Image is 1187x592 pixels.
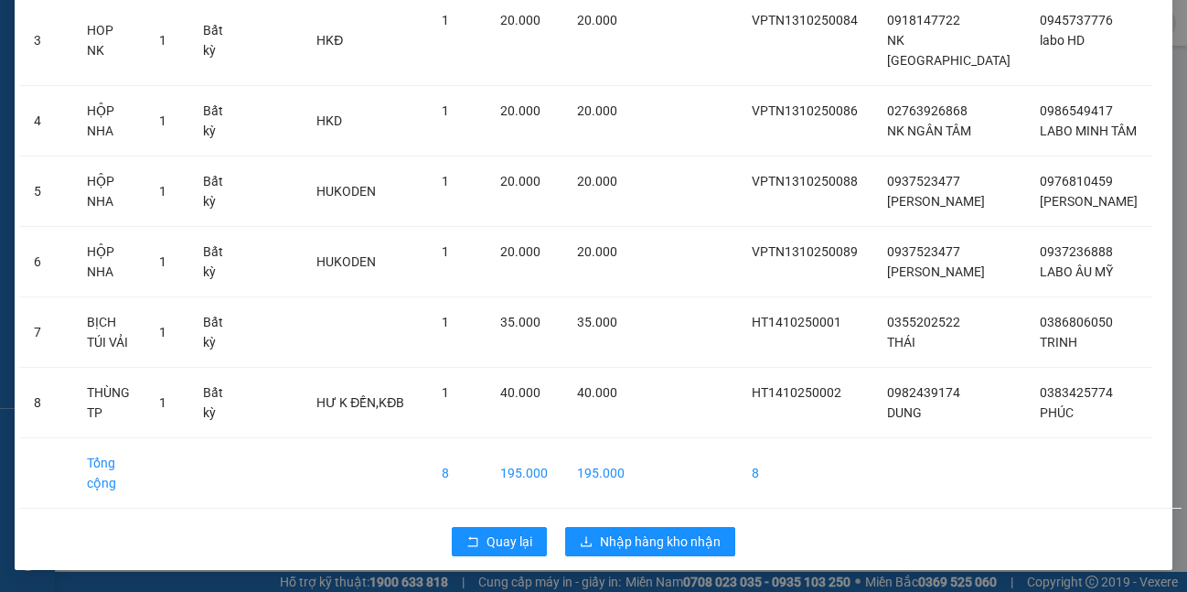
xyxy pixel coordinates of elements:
[580,535,593,550] span: download
[752,385,841,400] span: HT1410250002
[1040,335,1077,350] span: TRINH
[159,395,166,410] span: 1
[159,184,166,199] span: 1
[442,385,449,400] span: 1
[577,103,617,118] span: 20.000
[1040,244,1113,259] span: 0937236888
[188,156,243,227] td: Bất kỳ
[500,13,540,27] span: 20.000
[487,532,532,552] span: Quay lại
[1040,315,1113,329] span: 0386806050
[887,264,985,279] span: [PERSON_NAME]
[442,13,449,27] span: 1
[562,438,639,509] td: 195.000
[466,535,479,550] span: rollback
[159,33,166,48] span: 1
[752,174,858,188] span: VPTN1310250088
[1040,385,1113,400] span: 0383425774
[752,315,841,329] span: HT1410250001
[72,227,144,297] td: HỘP NHA
[442,103,449,118] span: 1
[1040,405,1074,420] span: PHÚC
[486,438,562,509] td: 195.000
[442,315,449,329] span: 1
[500,315,540,329] span: 35.000
[1040,174,1113,188] span: 0976810459
[887,174,960,188] span: 0937523477
[887,33,1011,68] span: NK [GEOGRAPHIC_DATA]
[887,335,915,350] span: THÁI
[887,385,960,400] span: 0982439174
[887,13,960,27] span: 0918147722
[188,86,243,156] td: Bất kỳ
[565,527,735,556] button: downloadNhập hàng kho nhận
[500,385,540,400] span: 40.000
[72,156,144,227] td: HỘP NHA
[887,315,960,329] span: 0355202522
[887,405,922,420] span: DUNG
[500,174,540,188] span: 20.000
[72,368,144,438] td: THÙNG TP
[188,297,243,368] td: Bất kỳ
[188,368,243,438] td: Bất kỳ
[19,297,72,368] td: 7
[316,184,376,199] span: HUKODEN
[887,194,985,209] span: [PERSON_NAME]
[752,103,858,118] span: VPTN1310250086
[577,315,617,329] span: 35.000
[159,325,166,339] span: 1
[72,438,144,509] td: Tổng cộng
[316,33,343,48] span: HKĐ
[1040,103,1113,118] span: 0986549417
[577,174,617,188] span: 20.000
[188,227,243,297] td: Bất kỳ
[1040,33,1085,48] span: labo HD
[427,438,486,509] td: 8
[1040,124,1137,138] span: LABO MINH TÂM
[577,13,617,27] span: 20.000
[500,244,540,259] span: 20.000
[887,103,968,118] span: 02763926868
[442,174,449,188] span: 1
[316,254,376,269] span: HUKODEN
[577,244,617,259] span: 20.000
[19,156,72,227] td: 5
[19,368,72,438] td: 8
[72,297,144,368] td: BỊCH TÚI VẢI
[159,254,166,269] span: 1
[19,86,72,156] td: 4
[316,395,404,410] span: HƯ K ĐỀN,KĐB
[500,103,540,118] span: 20.000
[19,227,72,297] td: 6
[887,124,971,138] span: NK NGÂN TÂM
[1040,13,1113,27] span: 0945737776
[159,113,166,128] span: 1
[887,244,960,259] span: 0937523477
[72,86,144,156] td: HỘP NHA
[577,385,617,400] span: 40.000
[600,532,721,552] span: Nhập hàng kho nhận
[452,527,547,556] button: rollbackQuay lại
[752,13,858,27] span: VPTN1310250084
[316,113,342,128] span: HKD
[442,244,449,259] span: 1
[1040,194,1138,209] span: [PERSON_NAME]
[752,244,858,259] span: VPTN1310250089
[1040,264,1113,279] span: LABO ÂU MỸ
[737,438,872,509] td: 8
